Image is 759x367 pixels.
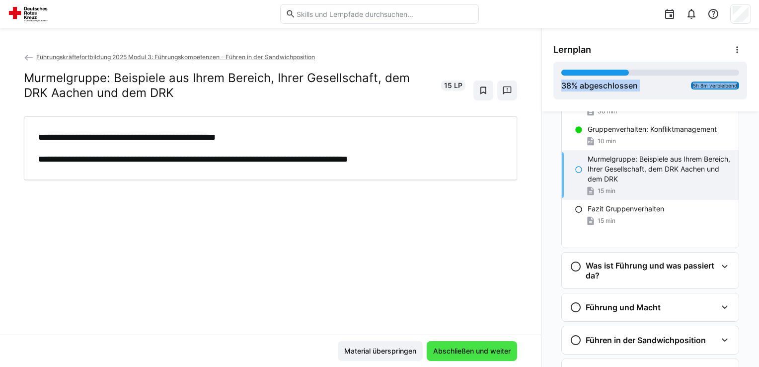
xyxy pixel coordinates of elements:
[338,341,423,361] button: Material überspringen
[693,83,737,89] span: 5h 8m verbleibend
[586,261,717,280] h3: Was ist Führung und was passiert da?
[588,204,664,214] p: Fazit Gruppenverhalten
[24,71,435,100] h2: Murmelgruppe: Beispiele aus Ihrem Bereich, Ihrer Gesellschaft, dem DRK Aachen und dem DRK
[598,137,616,145] span: 10 min
[586,302,661,312] h3: Führung und Macht
[598,187,615,195] span: 15 min
[432,346,512,356] span: Abschließen und weiter
[296,9,473,18] input: Skills und Lernpfade durchsuchen…
[588,154,731,184] p: Murmelgruppe: Beispiele aus Ihrem Bereich, Ihrer Gesellschaft, dem DRK Aachen und dem DRK
[586,335,706,345] h3: Führen in der Sandwichposition
[343,346,418,356] span: Material überspringen
[561,80,638,92] div: % abgeschlossen
[36,53,315,61] span: Führungskräftefortbildung 2025 Modul 3: Führungskompetenzen - Führen in der Sandwichposition
[588,124,717,134] p: Gruppenverhalten: Konfliktmanagement
[427,341,517,361] button: Abschließen und weiter
[444,81,462,91] span: 15 LP
[553,44,591,55] span: Lernplan
[561,81,571,91] span: 38
[24,53,315,61] a: Führungskräftefortbildung 2025 Modul 3: Führungskompetenzen - Führen in der Sandwichposition
[598,217,615,225] span: 15 min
